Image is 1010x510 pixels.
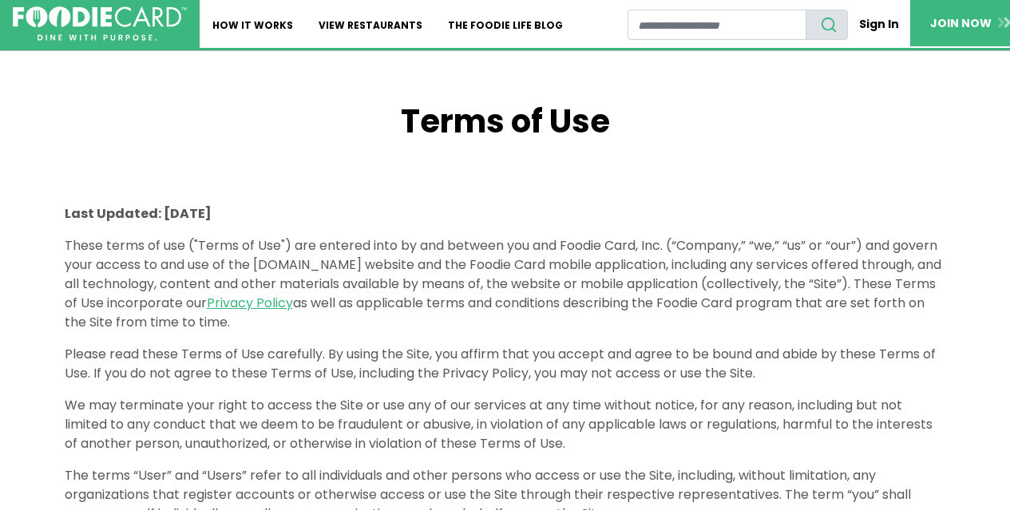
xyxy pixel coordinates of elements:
[848,10,910,39] a: Sign In
[65,345,946,383] p: Please read these Terms of Use carefully. By using the Site, you affirm that you accept and agree...
[26,102,984,140] h1: Terms of Use
[207,294,293,312] a: Privacy Policy
[628,10,806,40] input: restaurant search
[13,6,187,42] img: FoodieCard; Eat, Drink, Save, Donate
[65,236,946,332] p: These terms of use ("Terms of Use") are entered into by and between you and Foodie Card, Inc. (“C...
[65,396,946,453] p: We may terminate your right to access the Site or use any of our services at any time without not...
[806,10,848,40] button: search
[65,204,212,223] b: Last Updated: [DATE]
